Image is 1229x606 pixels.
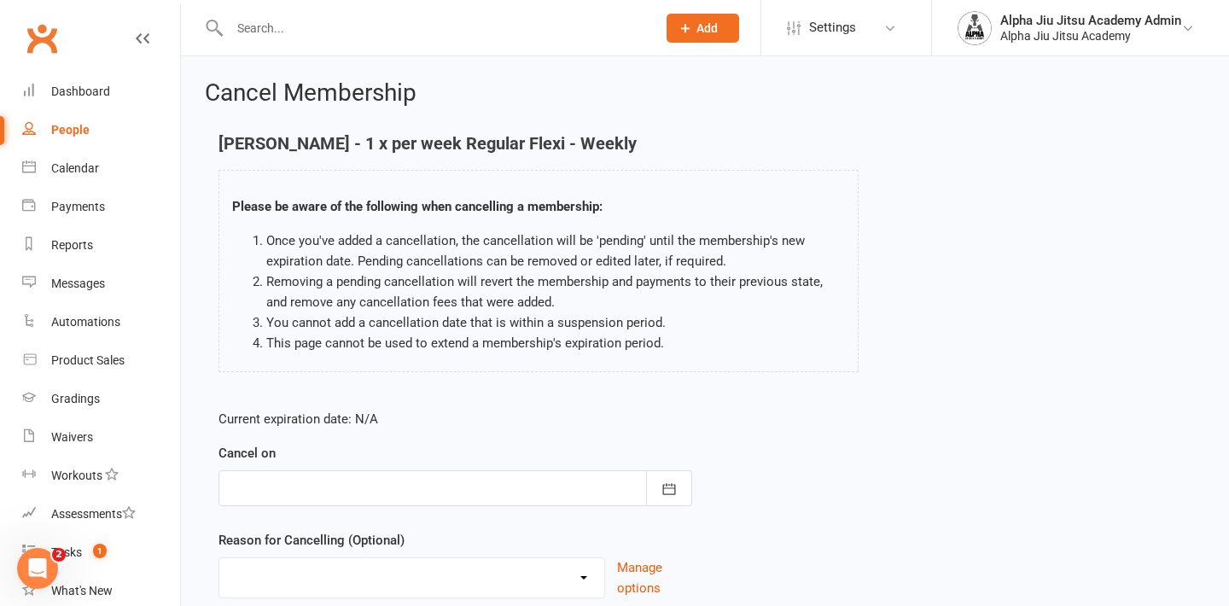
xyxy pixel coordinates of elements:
[51,238,93,252] div: Reports
[218,409,692,429] p: Current expiration date: N/A
[51,353,125,367] div: Product Sales
[22,149,180,188] a: Calendar
[20,17,63,60] a: Clubworx
[809,9,856,47] span: Settings
[51,507,136,521] div: Assessments
[22,341,180,380] a: Product Sales
[22,226,180,265] a: Reports
[22,265,180,303] a: Messages
[52,548,66,562] span: 2
[22,533,180,572] a: Tasks 1
[51,430,93,444] div: Waivers
[51,545,82,559] div: Tasks
[51,123,90,137] div: People
[17,548,58,589] iframe: Intercom live chat
[266,271,845,312] li: Removing a pending cancellation will revert the membership and payments to their previous state, ...
[22,73,180,111] a: Dashboard
[22,303,180,341] a: Automations
[266,333,845,353] li: This page cannot be used to extend a membership's expiration period.
[51,315,120,329] div: Automations
[232,199,603,214] strong: Please be aware of the following when cancelling a membership:
[51,200,105,213] div: Payments
[93,544,107,558] span: 1
[667,14,739,43] button: Add
[205,80,1205,107] h2: Cancel Membership
[218,443,276,463] label: Cancel on
[958,11,992,45] img: thumb_image1751406779.png
[51,392,100,405] div: Gradings
[617,557,692,598] button: Manage options
[22,457,180,495] a: Workouts
[266,312,845,333] li: You cannot add a cancellation date that is within a suspension period.
[51,161,99,175] div: Calendar
[22,111,180,149] a: People
[1000,28,1181,44] div: Alpha Jiu Jitsu Academy
[22,495,180,533] a: Assessments
[22,380,180,418] a: Gradings
[51,469,102,482] div: Workouts
[266,230,845,271] li: Once you've added a cancellation, the cancellation will be 'pending' until the membership's new e...
[51,584,113,597] div: What's New
[1000,13,1181,28] div: Alpha Jiu Jitsu Academy Admin
[218,530,405,551] label: Reason for Cancelling (Optional)
[51,84,110,98] div: Dashboard
[696,21,718,35] span: Add
[22,418,180,457] a: Waivers
[22,188,180,226] a: Payments
[218,134,859,153] h4: [PERSON_NAME] - 1 x per week Regular Flexi - Weekly
[51,277,105,290] div: Messages
[224,16,644,40] input: Search...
